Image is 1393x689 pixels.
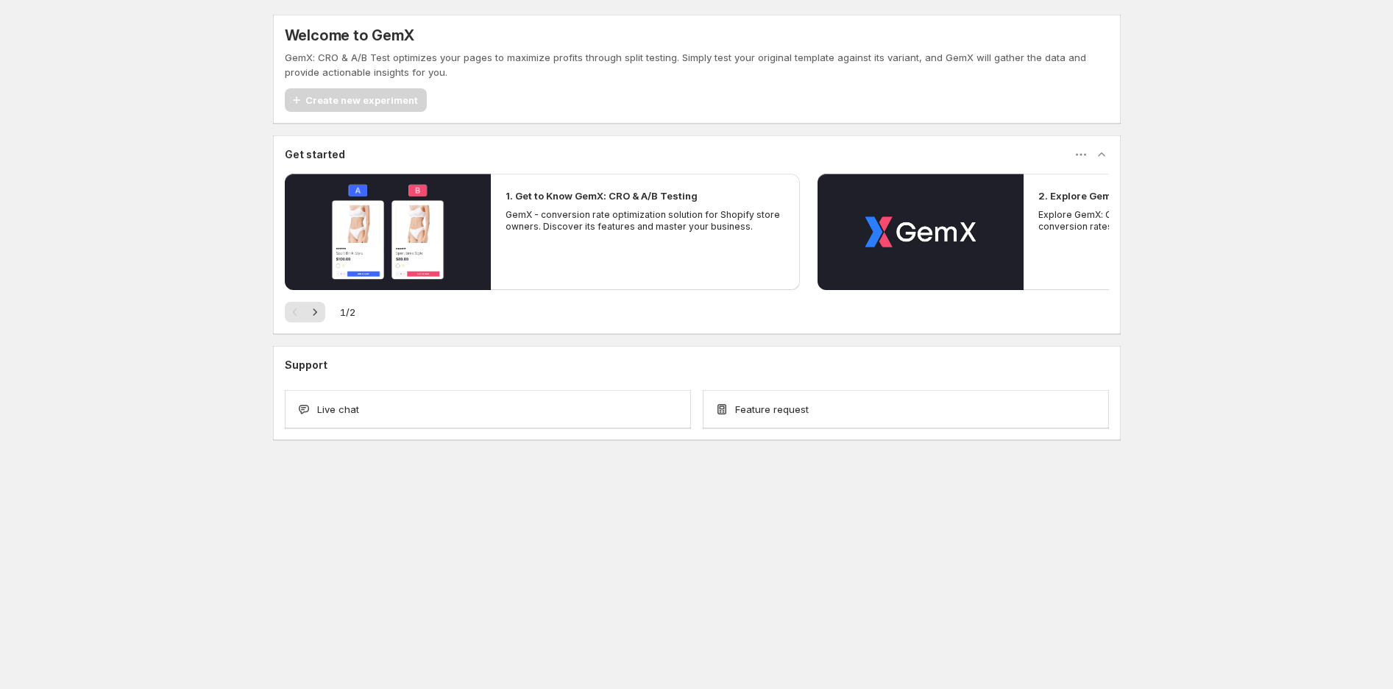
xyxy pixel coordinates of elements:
p: GemX - conversion rate optimization solution for Shopify store owners. Discover its features and ... [506,209,785,233]
button: Next [305,302,325,322]
h3: Support [285,358,327,372]
h3: Get started [285,147,345,162]
h2: 2. Explore GemX: CRO & A/B Testing Use Cases [1038,188,1266,203]
h2: 1. Get to Know GemX: CRO & A/B Testing [506,188,698,203]
h5: Welcome to GemX [285,26,414,44]
button: Play video [285,174,491,290]
button: Play video [818,174,1024,290]
span: Feature request [735,402,809,417]
span: Live chat [317,402,359,417]
p: Explore GemX: CRO & A/B testing Use Cases to boost conversion rates and drive growth. [1038,209,1318,233]
p: GemX: CRO & A/B Test optimizes your pages to maximize profits through split testing. Simply test ... [285,50,1109,79]
span: 1 / 2 [340,305,355,319]
nav: Pagination [285,302,325,322]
